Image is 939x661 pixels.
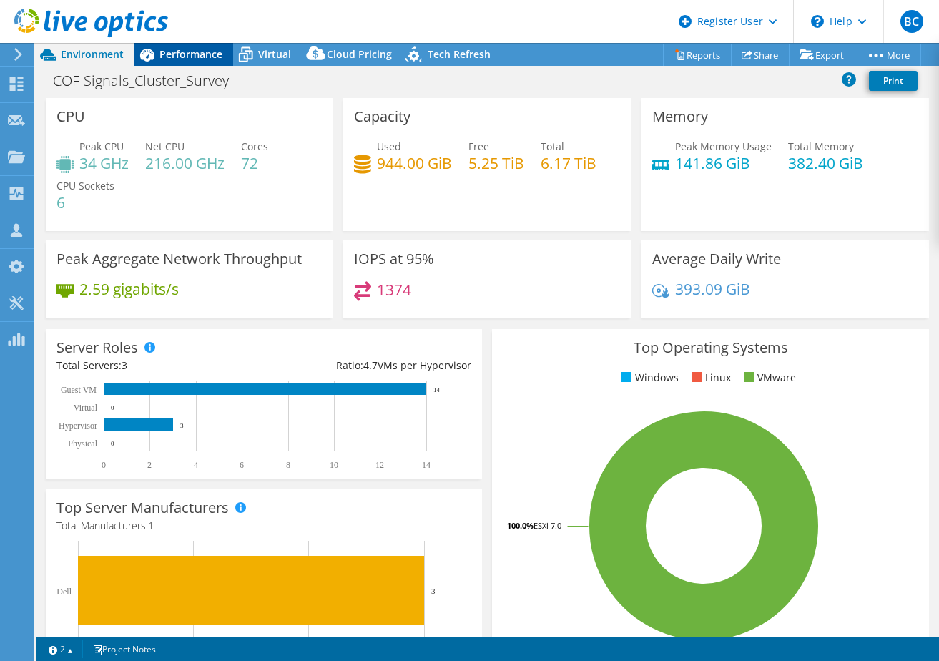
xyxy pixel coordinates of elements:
h3: Peak Aggregate Network Throughput [56,251,302,267]
span: 4.7 [363,358,378,372]
h3: Average Daily Write [652,251,781,267]
text: Guest VM [61,385,97,395]
text: 12 [375,460,384,470]
text: 6 [240,460,244,470]
h3: Capacity [354,109,410,124]
a: Export [789,44,855,66]
h4: 141.86 GiB [675,155,772,171]
h4: 5.25 TiB [468,155,524,171]
text: 14 [433,386,441,393]
h1: COF-Signals_Cluster_Survey [46,73,251,89]
h4: 944.00 GiB [377,155,452,171]
div: Total Servers: [56,358,264,373]
tspan: ESXi 7.0 [534,520,561,531]
span: Virtual [258,47,291,61]
span: BC [900,10,923,33]
h3: CPU [56,109,85,124]
h3: Top Operating Systems [503,340,918,356]
span: Total [541,139,564,153]
a: Project Notes [82,640,166,658]
span: Used [377,139,401,153]
svg: \n [811,15,824,28]
a: More [855,44,921,66]
h4: 2.59 gigabits/s [79,281,179,297]
text: 0 [102,460,106,470]
text: Physical [68,439,97,449]
h4: 6.17 TiB [541,155,596,171]
span: Free [468,139,489,153]
li: Linux [688,370,731,386]
span: Total Memory [788,139,854,153]
text: 10 [330,460,338,470]
text: Dell [56,587,72,597]
h3: Server Roles [56,340,138,356]
a: 2 [39,640,83,658]
a: Reports [663,44,732,66]
text: 8 [286,460,290,470]
h4: 1374 [377,282,411,298]
li: Windows [618,370,679,386]
span: Tech Refresh [428,47,491,61]
text: 3 [180,422,184,429]
text: 3 [431,587,436,595]
text: 2 [147,460,152,470]
text: 14 [422,460,431,470]
span: Net CPU [145,139,185,153]
span: Peak CPU [79,139,124,153]
a: Print [869,71,918,91]
h4: 216.00 GHz [145,155,225,171]
text: 0 [111,404,114,411]
h4: 393.09 GiB [675,281,750,297]
text: 0 [111,440,114,447]
li: VMware [740,370,796,386]
span: Cores [241,139,268,153]
h3: Top Server Manufacturers [56,500,229,516]
span: Cloud Pricing [327,47,392,61]
span: 3 [122,358,127,372]
h3: Memory [652,109,708,124]
span: Environment [61,47,124,61]
span: Peak Memory Usage [675,139,772,153]
div: Ratio: VMs per Hypervisor [264,358,471,373]
h3: IOPS at 95% [354,251,434,267]
h4: 382.40 GiB [788,155,863,171]
span: Performance [159,47,222,61]
h4: Total Manufacturers: [56,518,471,534]
h4: 6 [56,195,114,210]
span: CPU Sockets [56,179,114,192]
text: 4 [194,460,198,470]
a: Share [731,44,790,66]
text: Hypervisor [59,421,97,431]
h4: 34 GHz [79,155,129,171]
text: Virtual [74,403,98,413]
h4: 72 [241,155,268,171]
tspan: 100.0% [507,520,534,531]
span: 1 [148,519,154,532]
